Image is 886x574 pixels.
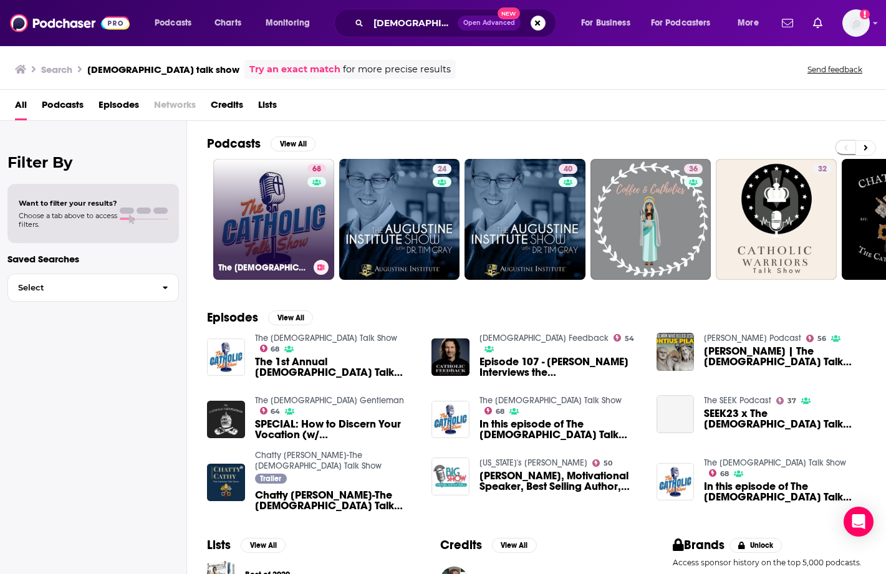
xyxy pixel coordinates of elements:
span: Trailer [260,475,281,482]
a: Teresa Tomeo, Motivational Speaker, Best Selling Author, Syndicated Catholic Talk Show Host of Ca... [479,471,642,492]
button: open menu [257,13,326,33]
span: [PERSON_NAME], Motivational Speaker, Best Selling Author, Syndicated [DEMOGRAPHIC_DATA] Talk Show... [479,471,642,492]
button: open menu [146,13,208,33]
img: In this episode of The Catholic Talk Show, the guys are joined by Catholic Answers Apologist Tren... [431,401,469,439]
a: All [15,95,27,120]
a: Jimmy Akin Podcast [704,333,801,343]
span: In this episode of The [DEMOGRAPHIC_DATA] Talk Show, the guys are joined by [DEMOGRAPHIC_DATA] An... [479,419,642,440]
button: Select [7,274,179,302]
span: For Business [581,14,630,32]
span: Choose a tab above to access filters. [19,211,117,229]
img: Podchaser - Follow, Share and Rate Podcasts [10,11,130,35]
div: Search podcasts, credits, & more... [346,9,568,37]
span: 54 [625,336,634,342]
span: 24 [438,163,446,176]
span: Episodes [99,95,139,120]
span: Open Advanced [463,20,515,26]
a: 32 [716,159,837,280]
a: 68 [260,345,280,352]
a: The 1st Annual Catholic Talk Show Fantasy Draft [255,356,417,378]
span: More [738,14,759,32]
h3: The [DEMOGRAPHIC_DATA] Talk Show [218,262,309,273]
span: 64 [271,409,280,414]
a: Credits [211,95,243,120]
span: Lists [258,95,277,120]
a: The SEEK Podcast [704,395,771,406]
span: Chatty [PERSON_NAME]-The [DEMOGRAPHIC_DATA] Talk Show "Trailer" [255,490,417,511]
a: SEEK23 x The Catholic Talk Show [657,395,695,433]
a: PodcastsView All [207,136,315,151]
a: 50 [592,459,612,467]
a: Podcasts [42,95,84,120]
a: Chatty Cathy-The Catholic Talk Show "Trailer" [207,464,245,502]
span: SPECIAL: How to Discern Your Vocation (w/ [DEMOGRAPHIC_DATA] Talk Show at SEEK 2023) [255,419,417,440]
a: 56 [806,335,826,342]
h2: Lists [207,537,231,553]
a: Charts [206,13,249,33]
span: The 1st Annual [DEMOGRAPHIC_DATA] Talk Show Fantasy Draft [255,356,417,378]
button: open menu [729,13,774,33]
a: 40 [559,164,577,174]
a: 32 [813,164,832,174]
a: 68 [709,469,729,477]
a: 40 [465,159,585,280]
div: Open Intercom Messenger [844,507,874,537]
span: SEEK23 x The [DEMOGRAPHIC_DATA] Talk Show [704,408,866,429]
p: Access sponsor history on the top 5,000 podcasts. [673,558,866,567]
span: 37 [787,398,796,404]
a: The Catholic Talk Show [704,457,846,468]
a: EpisodesView All [207,310,313,325]
p: Saved Searches [7,253,179,265]
span: Episode 107 - [PERSON_NAME] Interviews the [DEMOGRAPHIC_DATA] Talk Show Guys [479,356,642,378]
span: Charts [214,14,241,32]
a: 54 [614,334,634,342]
a: The Catholic Talk Show [255,333,397,343]
h3: Search [41,64,72,75]
a: Pontius Pilate | The Catholic Talk Show [657,333,695,371]
span: Logged in as shcarlos [842,9,870,37]
span: Want to filter your results? [19,199,117,208]
h2: Episodes [207,310,258,325]
span: In this episode of The [DEMOGRAPHIC_DATA] Talk Show, the guys talk about all the irritating, dist... [704,481,866,502]
a: Try an exact match [249,62,340,77]
a: Chatty Cathy-The Catholic Talk Show [255,450,382,471]
a: The Catholic Talk Show [479,395,622,406]
h2: Podcasts [207,136,261,151]
img: Teresa Tomeo, Motivational Speaker, Best Selling Author, Syndicated Catholic Talk Show Host of Ca... [431,457,469,495]
a: 36 [590,159,711,280]
img: In this episode of The Catholic Talk Show, the guys talk about all the irritating, distracting, a... [657,463,695,501]
span: 68 [312,163,321,176]
span: Networks [154,95,196,120]
a: Show notifications dropdown [808,12,827,34]
a: Episode 107 - Keith Interviews the Catholic Talk Show Guys [431,338,469,376]
span: For Podcasters [651,14,711,32]
a: SEEK23 x The Catholic Talk Show [704,408,866,429]
span: 36 [689,163,698,176]
span: for more precise results [343,62,451,77]
a: 24 [433,164,451,174]
span: 56 [817,336,826,342]
span: New [498,7,520,19]
a: SPECIAL: How to Discern Your Vocation (w/ Catholic Talk Show at SEEK 2023) [255,419,417,440]
a: Show notifications dropdown [777,12,798,34]
h2: Brands [673,537,725,553]
span: 40 [564,163,572,176]
a: Catholic Feedback [479,333,609,343]
button: View All [268,310,313,325]
h3: [DEMOGRAPHIC_DATA] talk show [87,64,239,75]
span: Monitoring [266,14,310,32]
h2: Filter By [7,153,179,171]
a: Michigan's Big Show [479,457,587,468]
a: Pontius Pilate | The Catholic Talk Show [704,346,866,367]
a: 64 [260,407,281,414]
input: Search podcasts, credits, & more... [368,13,458,33]
button: Open AdvancedNew [458,16,521,31]
a: 37 [776,397,796,404]
a: 68The [DEMOGRAPHIC_DATA] Talk Show [213,159,334,280]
